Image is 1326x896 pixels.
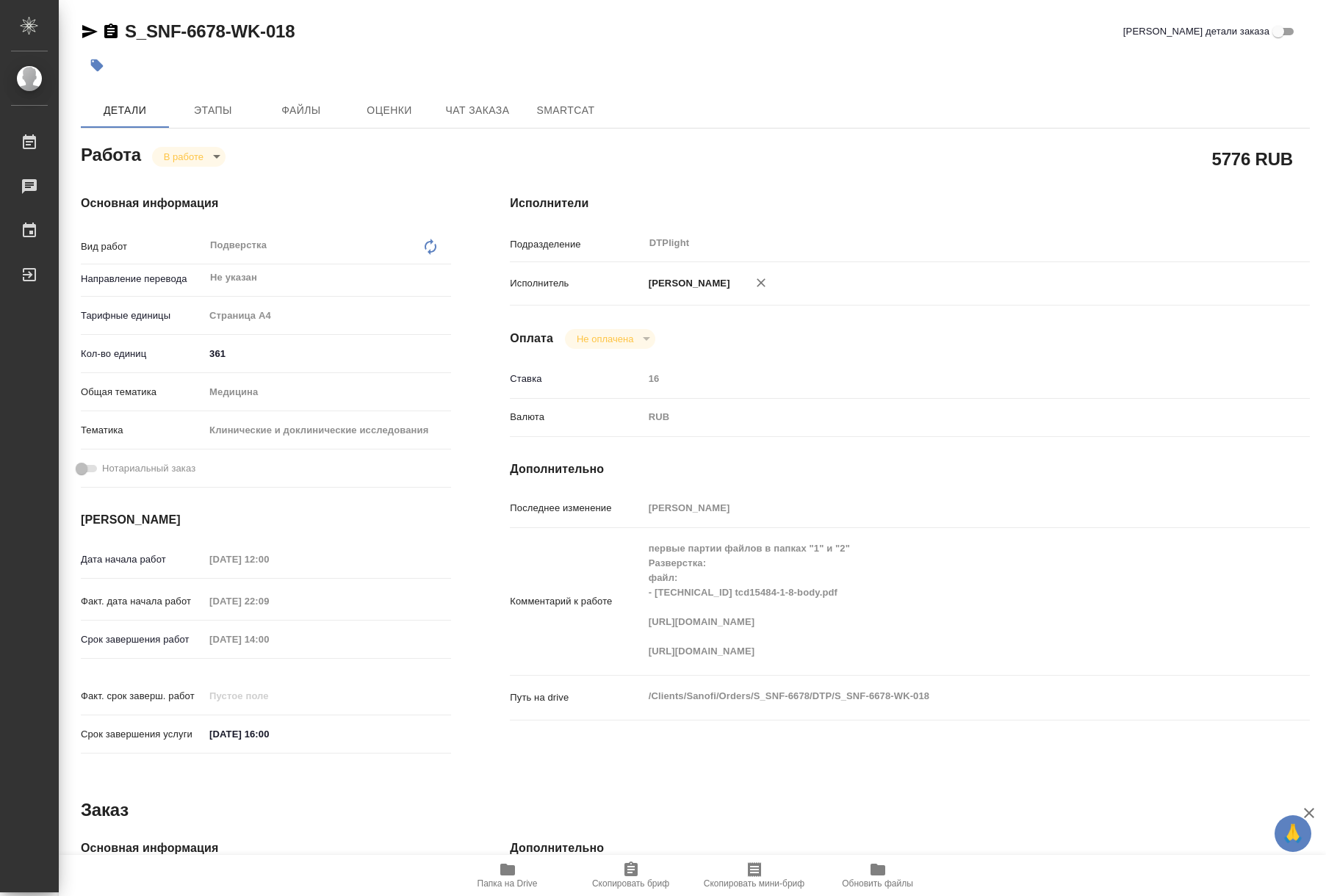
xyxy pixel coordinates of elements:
button: Удалить исполнителя [745,267,777,299]
span: Файлы [266,101,336,120]
div: В работе [565,329,655,349]
h4: Основная информация [81,839,451,857]
input: Пустое поле [644,368,1243,389]
h2: Заказ [81,798,129,822]
span: [PERSON_NAME] детали заказа [1123,24,1269,39]
span: Скопировать мини-бриф [704,878,804,889]
button: Добавить тэг [81,49,113,82]
input: ✎ Введи что-нибудь [204,723,333,745]
h4: Дополнительно [510,839,1310,857]
p: Последнее изменение [510,501,643,516]
p: Ставка [510,372,643,386]
span: Этапы [178,101,248,120]
span: Детали [90,101,160,120]
input: Пустое поле [204,590,333,612]
p: Факт. срок заверш. работ [81,689,204,704]
h4: Исполнители [510,195,1310,212]
p: Кол-во единиц [81,347,204,361]
button: В работе [159,151,208,163]
p: Тарифные единицы [81,308,204,323]
input: Пустое поле [644,497,1243,519]
p: Путь на drive [510,690,643,705]
p: Срок завершения работ [81,632,204,647]
a: S_SNF-6678-WK-018 [125,21,295,41]
span: Папка на Drive [478,878,538,889]
span: Обновить файлы [842,878,913,889]
button: Папка на Drive [446,855,569,896]
h2: 5776 RUB [1212,146,1293,171]
p: Общая тематика [81,385,204,400]
p: Валюта [510,410,643,424]
button: Скопировать ссылку [102,23,120,40]
button: Обновить файлы [816,855,940,896]
p: Вид работ [81,239,204,254]
input: Пустое поле [204,549,333,570]
div: Медицина [204,380,451,405]
p: [PERSON_NAME] [644,276,730,291]
p: Срок завершения услуги [81,727,204,742]
span: SmartCat [530,101,601,120]
p: Факт. дата начала работ [81,594,204,609]
p: Комментарий к работе [510,594,643,609]
textarea: /Clients/Sanofi/Orders/S_SNF-6678/DTP/S_SNF-6678-WK-018 [644,684,1243,709]
button: Скопировать ссылку для ЯМессенджера [81,23,98,40]
button: Скопировать бриф [569,855,693,896]
div: Клинические и доклинические исследования [204,418,451,443]
input: Пустое поле [204,629,333,650]
span: 🙏 [1280,818,1305,849]
p: Подразделение [510,237,643,252]
textarea: первые партии файлов в папках "1" и "2" Разверстка: файл: - [TECHNICAL_ID] tcd15484-1-8-body.pdf ... [644,536,1243,664]
h4: Дополнительно [510,460,1310,478]
p: Дата начала работ [81,552,204,567]
p: Тематика [81,423,204,438]
div: Страница А4 [204,303,451,328]
button: Скопировать мини-бриф [693,855,816,896]
h4: [PERSON_NAME] [81,511,451,529]
h4: Основная информация [81,195,451,212]
span: Чат заказа [442,101,513,120]
p: Исполнитель [510,276,643,291]
h4: Оплата [510,330,553,347]
h2: Работа [81,140,141,167]
button: Не оплачена [572,333,638,345]
div: RUB [644,405,1243,430]
input: ✎ Введи что-нибудь [204,343,451,364]
input: Пустое поле [204,685,333,707]
div: В работе [152,147,226,167]
button: 🙏 [1275,815,1311,852]
span: Скопировать бриф [592,878,669,889]
span: Оценки [354,101,425,120]
span: Нотариальный заказ [102,461,195,476]
p: Направление перевода [81,272,204,286]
